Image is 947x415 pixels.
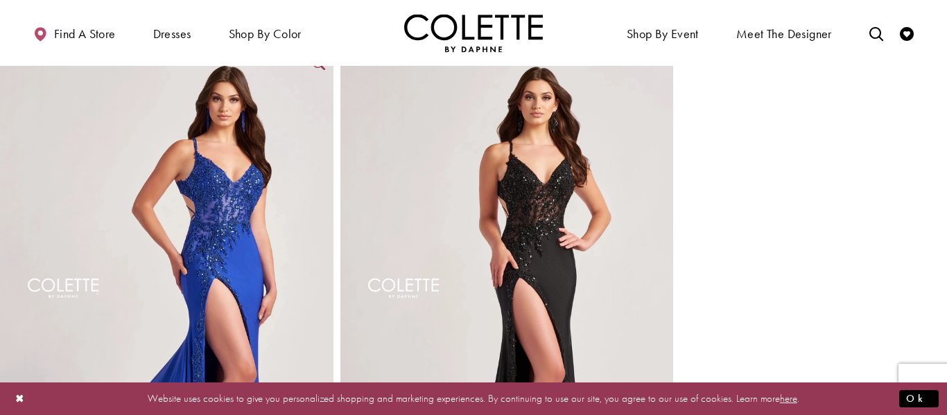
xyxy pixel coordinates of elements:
a: here [780,391,797,405]
span: Dresses [150,14,195,52]
a: Meet the designer [733,14,835,52]
span: Meet the designer [736,27,832,41]
a: Check Wishlist [896,14,917,52]
img: Colette by Daphne [404,14,543,52]
span: Dresses [153,27,191,41]
a: Toggle search [866,14,887,52]
span: Shop By Event [627,27,699,41]
span: Find a store [54,27,116,41]
button: Close Dialog [8,387,32,411]
p: Website uses cookies to give you personalized shopping and marketing experiences. By continuing t... [100,389,847,408]
a: Find a store [30,14,119,52]
span: Shop by color [229,27,302,41]
span: Shop by color [225,14,305,52]
a: Visit Home Page [404,14,543,52]
button: Submit Dialog [899,390,939,407]
span: Shop By Event [623,14,702,52]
